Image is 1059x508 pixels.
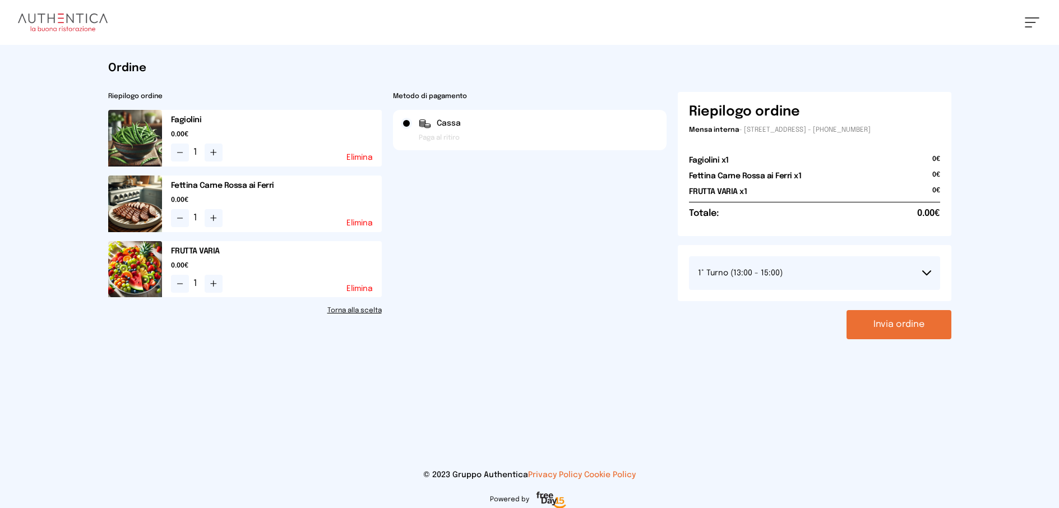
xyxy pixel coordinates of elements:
[193,277,200,290] span: 1
[917,207,940,220] span: 0.00€
[932,186,940,202] span: 0€
[193,146,200,159] span: 1
[108,92,382,101] h2: Riepilogo ordine
[393,92,667,101] h2: Metodo di pagamento
[419,133,460,142] span: Paga al ritiro
[932,170,940,186] span: 0€
[346,285,373,293] button: Elimina
[689,127,739,133] span: Mensa interna
[932,155,940,170] span: 0€
[108,110,162,167] img: media
[584,471,636,479] a: Cookie Policy
[171,130,382,139] span: 0.00€
[689,103,800,121] h6: Riepilogo ordine
[171,261,382,270] span: 0.00€
[171,196,382,205] span: 0.00€
[528,471,582,479] a: Privacy Policy
[689,126,940,135] p: - [STREET_ADDRESS] - [PHONE_NUMBER]
[689,155,729,166] h2: Fagiolini x1
[18,13,108,31] img: logo.8f33a47.png
[689,256,940,290] button: 1° Turno (13:00 - 15:00)
[437,118,461,129] span: Cassa
[108,241,162,298] img: media
[108,61,951,76] h1: Ordine
[847,310,951,339] button: Invia ordine
[171,180,382,191] h2: Fettina Carne Rossa ai Ferri
[689,207,719,220] h6: Totale:
[108,306,382,315] a: Torna alla scelta
[171,114,382,126] h2: Fagiolini
[490,495,529,504] span: Powered by
[171,246,382,257] h2: FRUTTA VARIA
[193,211,200,225] span: 1
[689,170,802,182] h2: Fettina Carne Rossa ai Ferri x1
[108,176,162,232] img: media
[346,219,373,227] button: Elimina
[18,469,1041,481] p: © 2023 Gruppo Authentica
[346,154,373,161] button: Elimina
[689,186,747,197] h2: FRUTTA VARIA x1
[698,269,783,277] span: 1° Turno (13:00 - 15:00)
